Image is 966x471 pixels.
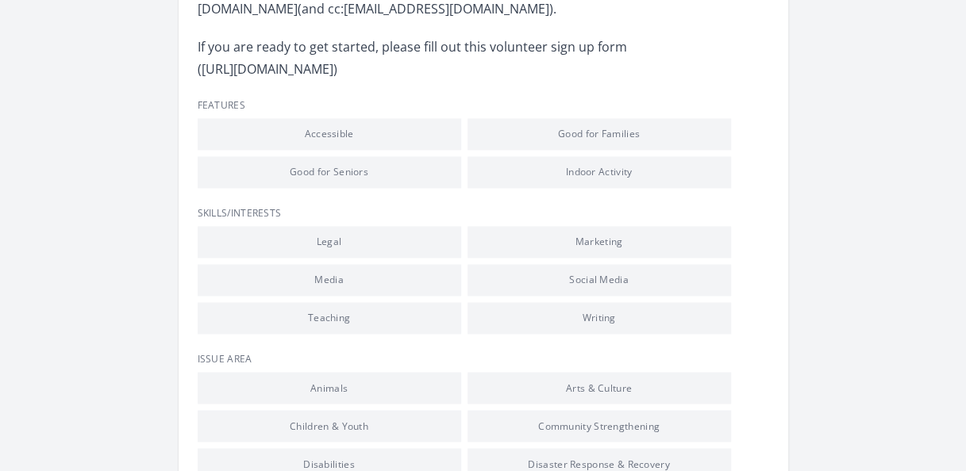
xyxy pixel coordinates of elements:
li: Arts & Culture [468,372,731,404]
li: Indoor Activity [468,156,731,188]
li: Teaching [198,302,461,334]
p: If you are ready to get started, please fill out this volunteer sign up form ([URL][DOMAIN_NAME]) [198,36,662,80]
li: Social Media [468,264,731,296]
li: Community Strengthening [468,410,731,442]
li: Writing [468,302,731,334]
li: Marketing [468,226,731,258]
h3: Issue area [198,353,769,366]
li: Media [198,264,461,296]
li: Legal [198,226,461,258]
h3: Skills/Interests [198,207,769,220]
h3: Features [198,99,769,112]
li: Accessible [198,118,461,150]
li: Good for Families [468,118,731,150]
li: Children & Youth [198,410,461,442]
li: Animals [198,372,461,404]
li: Good for Seniors [198,156,461,188]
